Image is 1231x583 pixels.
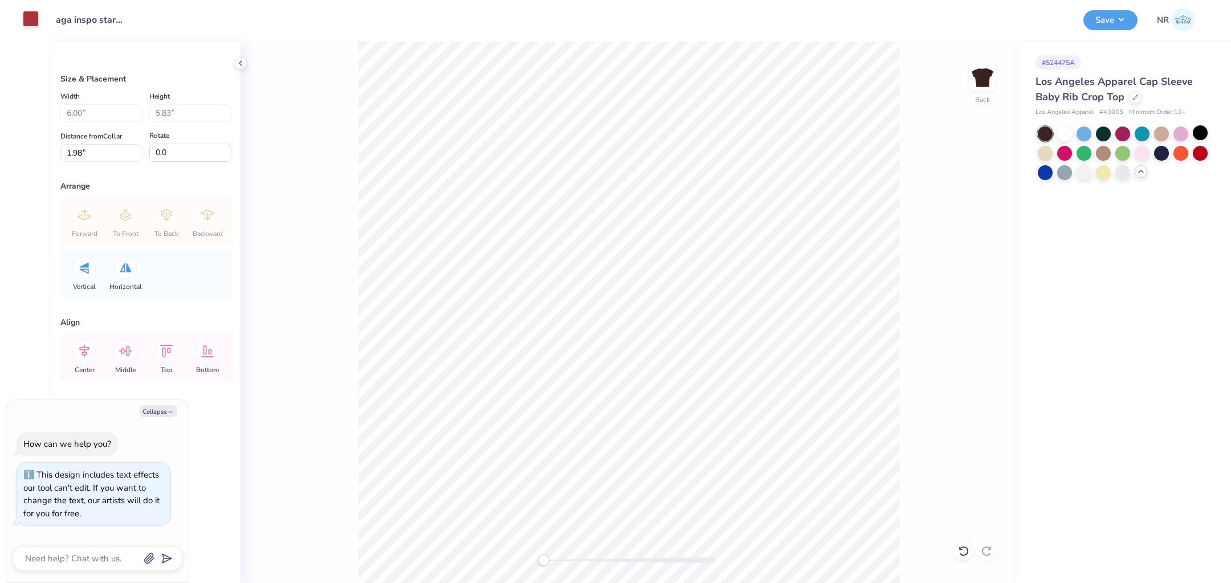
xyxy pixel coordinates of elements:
[538,555,549,566] div: Accessibility label
[139,405,177,417] button: Collapse
[73,282,96,291] span: Vertical
[149,129,169,142] label: Rotate
[971,66,994,89] img: Back
[1036,108,1094,117] span: Los Angeles Apparel
[60,73,231,85] div: Size & Placement
[1036,75,1193,104] span: Los Angeles Apparel Cap Sleeve Baby Rib Crop Top
[1152,9,1200,31] a: NR
[75,365,95,374] span: Center
[23,469,160,519] div: This design includes text effects our tool can't edit. If you want to change the text, our artist...
[1083,10,1138,30] button: Save
[109,282,142,291] span: Horizontal
[23,438,111,450] div: How can we help you?
[196,365,219,374] span: Bottom
[60,316,231,328] div: Align
[1129,108,1186,117] span: Minimum Order: 12 +
[60,89,80,103] label: Width
[115,365,136,374] span: Middle
[60,180,231,192] div: Arrange
[161,365,172,374] span: Top
[1036,55,1081,70] div: # 524475A
[60,129,122,143] label: Distance from Collar
[47,9,131,31] input: Untitled Design
[1099,108,1123,117] span: # 43035
[149,89,170,103] label: Height
[1157,14,1169,27] span: NR
[975,95,990,105] div: Back
[1172,9,1195,31] img: Natalie Rivera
